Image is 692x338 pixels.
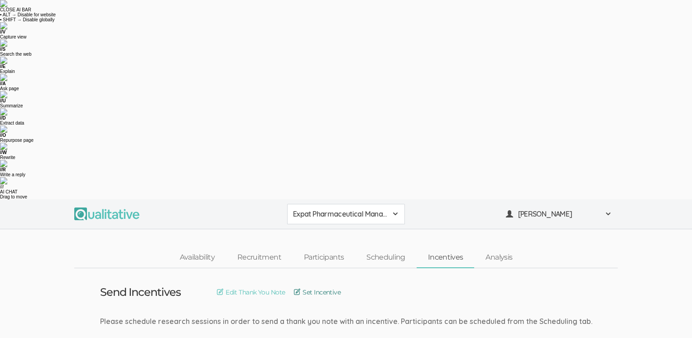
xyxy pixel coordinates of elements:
button: [PERSON_NAME] [500,204,618,224]
span: [PERSON_NAME] [518,209,600,219]
h3: Send Incentives [100,286,181,298]
a: Recruitment [226,248,293,267]
button: Expat Pharmaceutical Managers [287,204,405,224]
a: Scheduling [355,248,417,267]
a: Participants [293,248,355,267]
div: Please schedule research sessions in order to send a thank you note with an incentive. Participan... [100,316,592,327]
a: Availability [168,248,226,267]
a: Incentives [417,248,475,267]
a: Set Incentive [294,287,341,297]
a: Edit Thank You Note [217,287,285,297]
span: Expat Pharmaceutical Managers [293,209,387,219]
img: Qualitative [74,208,139,220]
a: Analysis [474,248,524,267]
